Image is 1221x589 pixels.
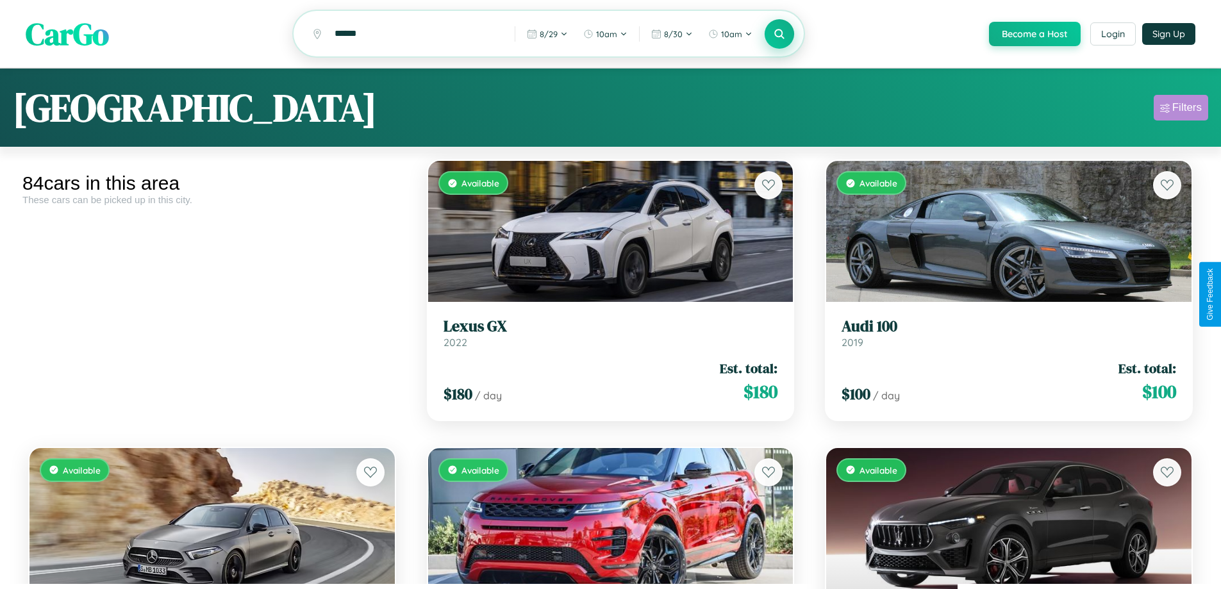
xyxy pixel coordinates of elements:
span: 10am [721,29,742,39]
span: CarGo [26,13,109,55]
span: Est. total: [720,359,777,377]
span: $ 180 [444,383,472,404]
button: 10am [702,24,759,44]
span: 10am [596,29,617,39]
button: Filters [1154,95,1208,120]
div: Filters [1172,101,1202,114]
h3: Lexus GX [444,317,778,336]
span: $ 180 [743,379,777,404]
span: Available [63,465,101,476]
div: These cars can be picked up in this city. [22,194,402,205]
span: Est. total: [1118,359,1176,377]
span: 8 / 29 [540,29,558,39]
span: Available [461,178,499,188]
span: Available [860,465,897,476]
a: Lexus GX2022 [444,317,778,349]
span: / day [475,389,502,402]
span: / day [873,389,900,402]
div: 84 cars in this area [22,172,402,194]
button: 8/29 [520,24,574,44]
button: Sign Up [1142,23,1195,45]
span: $ 100 [842,383,870,404]
button: Become a Host [989,22,1081,46]
button: 10am [577,24,634,44]
button: 8/30 [645,24,699,44]
h1: [GEOGRAPHIC_DATA] [13,81,377,134]
div: Give Feedback [1206,269,1215,320]
span: Available [461,465,499,476]
span: Available [860,178,897,188]
span: 2019 [842,336,863,349]
span: $ 100 [1142,379,1176,404]
span: 2022 [444,336,467,349]
h3: Audi 100 [842,317,1176,336]
span: 8 / 30 [664,29,683,39]
button: Login [1090,22,1136,46]
a: Audi 1002019 [842,317,1176,349]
